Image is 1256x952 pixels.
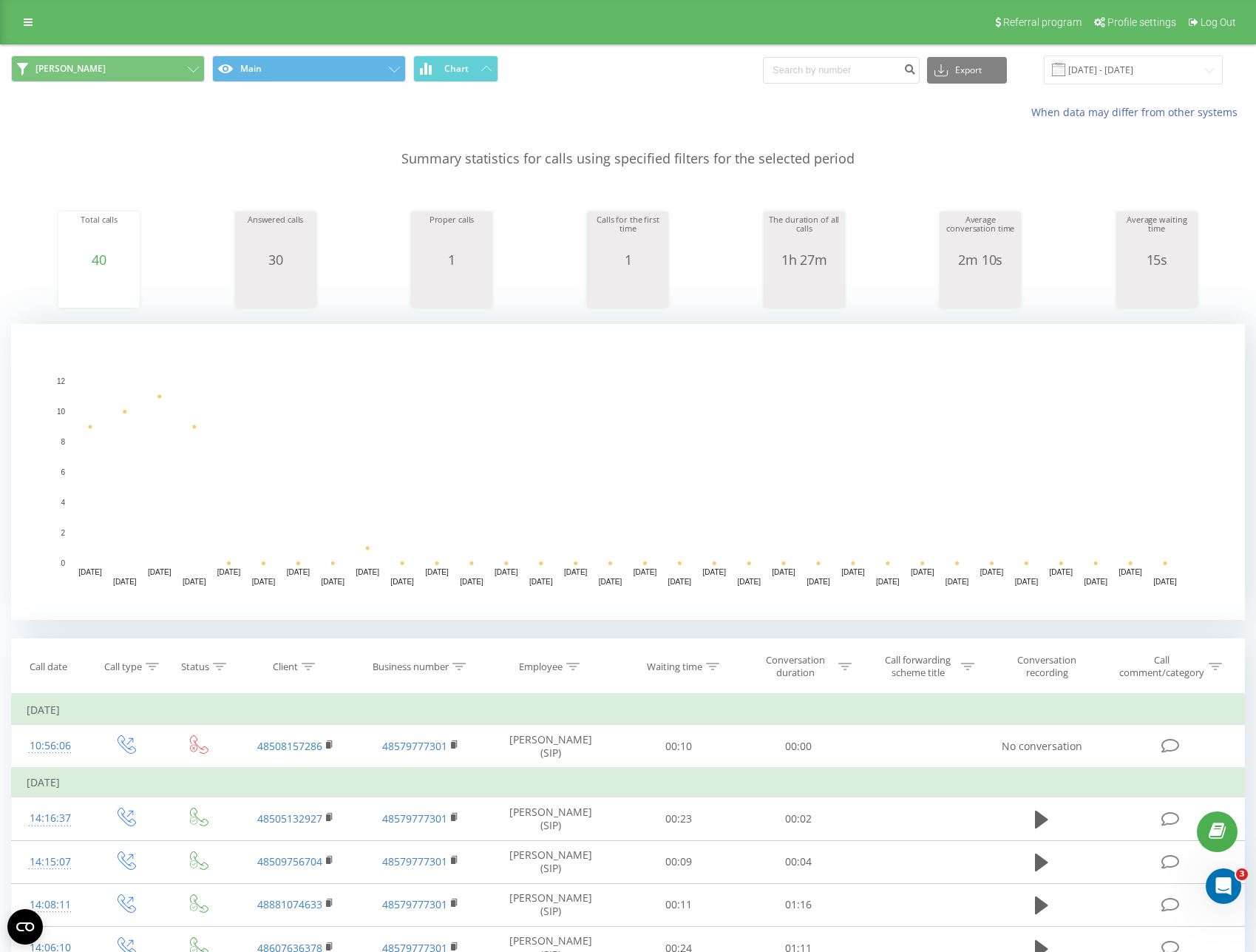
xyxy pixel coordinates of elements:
[27,732,74,760] div: 10:56:06
[943,252,1017,267] div: 2m 10s
[61,529,65,537] text: 2
[1107,16,1176,28] span: Profile settings
[739,725,859,769] td: 00:00
[927,57,1007,84] button: Export
[763,57,920,84] input: Search by number
[767,267,841,311] svg: A chart.
[7,909,43,945] button: Open CMP widget
[876,578,900,586] text: [DATE]
[591,267,665,311] svg: A chart.
[183,578,206,586] text: [DATE]
[425,568,449,576] text: [DATE]
[11,324,1245,620] svg: A chart.
[943,215,1017,252] div: Average conversation time
[1003,16,1082,28] span: Referral program
[382,811,447,826] a: 48579777301
[1120,267,1194,311] svg: A chart.
[12,768,1245,797] td: [DATE]
[647,661,702,673] div: Waiting time
[739,840,859,883] td: 00:04
[287,568,310,576] text: [DATE]
[257,897,322,911] a: 48881074633
[444,64,469,74] span: Chart
[61,499,65,507] text: 4
[1118,568,1142,576] text: [DATE]
[591,252,665,267] div: 1
[252,578,276,586] text: [DATE]
[415,215,489,252] div: Proper calls
[35,63,106,75] span: [PERSON_NAME]
[878,654,957,679] div: Call forwarding scheme title
[618,840,739,883] td: 00:09
[1050,568,1073,576] text: [DATE]
[564,568,588,576] text: [DATE]
[62,267,136,311] svg: A chart.
[946,578,969,586] text: [DATE]
[737,578,761,586] text: [DATE]
[841,568,865,576] text: [DATE]
[1236,868,1248,880] span: 3
[415,252,489,267] div: 1
[30,661,67,673] div: Call date
[1118,654,1205,679] div: Call comment/category
[239,267,313,311] svg: A chart.
[1201,16,1236,28] span: Log Out
[483,797,618,840] td: [PERSON_NAME] (SIP)
[61,468,65,476] text: 6
[382,897,447,911] a: 48579777301
[148,568,172,576] text: [DATE]
[483,840,618,883] td: [PERSON_NAME] (SIP)
[113,578,137,586] text: [DATE]
[772,568,795,576] text: [DATE]
[382,739,447,753] a: 48579777301
[911,568,934,576] text: [DATE]
[61,559,65,567] text: 0
[460,578,483,586] text: [DATE]
[217,568,241,576] text: [DATE]
[62,252,136,267] div: 40
[618,725,739,769] td: 00:10
[1031,105,1245,119] a: When data may differ from other systems
[999,654,1095,679] div: Conversation recording
[634,568,657,576] text: [DATE]
[1120,215,1194,252] div: Average waiting time
[415,267,489,311] svg: A chart.
[239,252,313,267] div: 30
[11,55,205,82] button: [PERSON_NAME]
[618,797,739,840] td: 00:23
[1015,578,1039,586] text: [DATE]
[943,267,1017,311] svg: A chart.
[57,377,66,385] text: 12
[181,661,209,673] div: Status
[591,215,665,252] div: Calls for the first time
[483,883,618,926] td: [PERSON_NAME] (SIP)
[239,215,313,252] div: Answered calls
[27,804,74,833] div: 14:16:37
[739,883,859,926] td: 01:16
[413,55,498,82] button: Chart
[980,568,1004,576] text: [DATE]
[1120,252,1194,267] div: 15s
[257,854,322,868] a: 48509756704
[390,578,414,586] text: [DATE]
[257,811,322,826] a: 48505132927
[257,739,322,753] a: 48508157286
[373,661,449,673] div: Business number
[57,408,66,416] text: 10
[27,848,74,877] div: 14:15:07
[1084,578,1107,586] text: [DATE]
[529,578,553,586] text: [DATE]
[1206,868,1241,904] iframe: Intercom live chat
[12,695,1245,725] td: [DATE]
[519,661,563,673] div: Employee
[618,883,739,926] td: 00:11
[104,661,142,673] div: Call type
